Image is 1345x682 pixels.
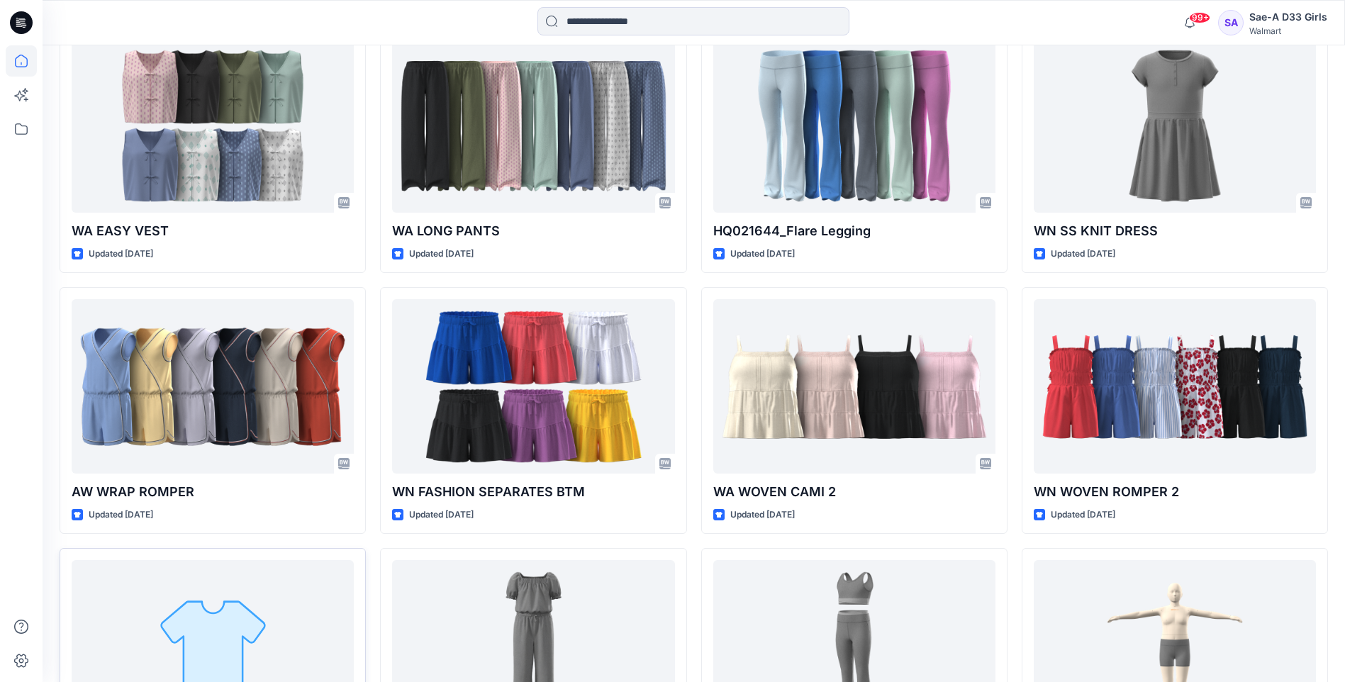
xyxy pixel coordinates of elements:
a: HQ021644_Flare Legging [713,38,995,212]
a: WN FASHION SEPARATES BTM [392,299,674,473]
p: Updated [DATE] [1051,247,1115,262]
a: WA LONG PANTS [392,38,674,212]
p: Updated [DATE] [730,508,795,522]
p: Updated [DATE] [730,247,795,262]
a: WN WOVEN ROMPER 2 [1034,299,1316,473]
a: WA WOVEN CAMI 2 [713,299,995,473]
p: WN WOVEN ROMPER 2 [1034,482,1316,502]
p: AW WRAP ROMPER [72,482,354,502]
p: WN SS KNIT DRESS [1034,221,1316,241]
div: SA [1218,10,1244,35]
div: Walmart [1249,26,1327,36]
p: Updated [DATE] [1051,508,1115,522]
p: HQ021644_Flare Legging [713,221,995,241]
a: WA EASY VEST [72,38,354,212]
a: WN SS KNIT DRESS [1034,38,1316,212]
p: Updated [DATE] [89,508,153,522]
p: WN FASHION SEPARATES BTM [392,482,674,502]
p: Updated [DATE] [89,247,153,262]
a: AW WRAP ROMPER [72,299,354,473]
div: Sae-A D33 Girls [1249,9,1327,26]
span: 99+ [1189,12,1210,23]
p: WA LONG PANTS [392,221,674,241]
p: Updated [DATE] [409,247,474,262]
p: WA WOVEN CAMI 2 [713,482,995,502]
p: WA EASY VEST [72,221,354,241]
p: Updated [DATE] [409,508,474,522]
